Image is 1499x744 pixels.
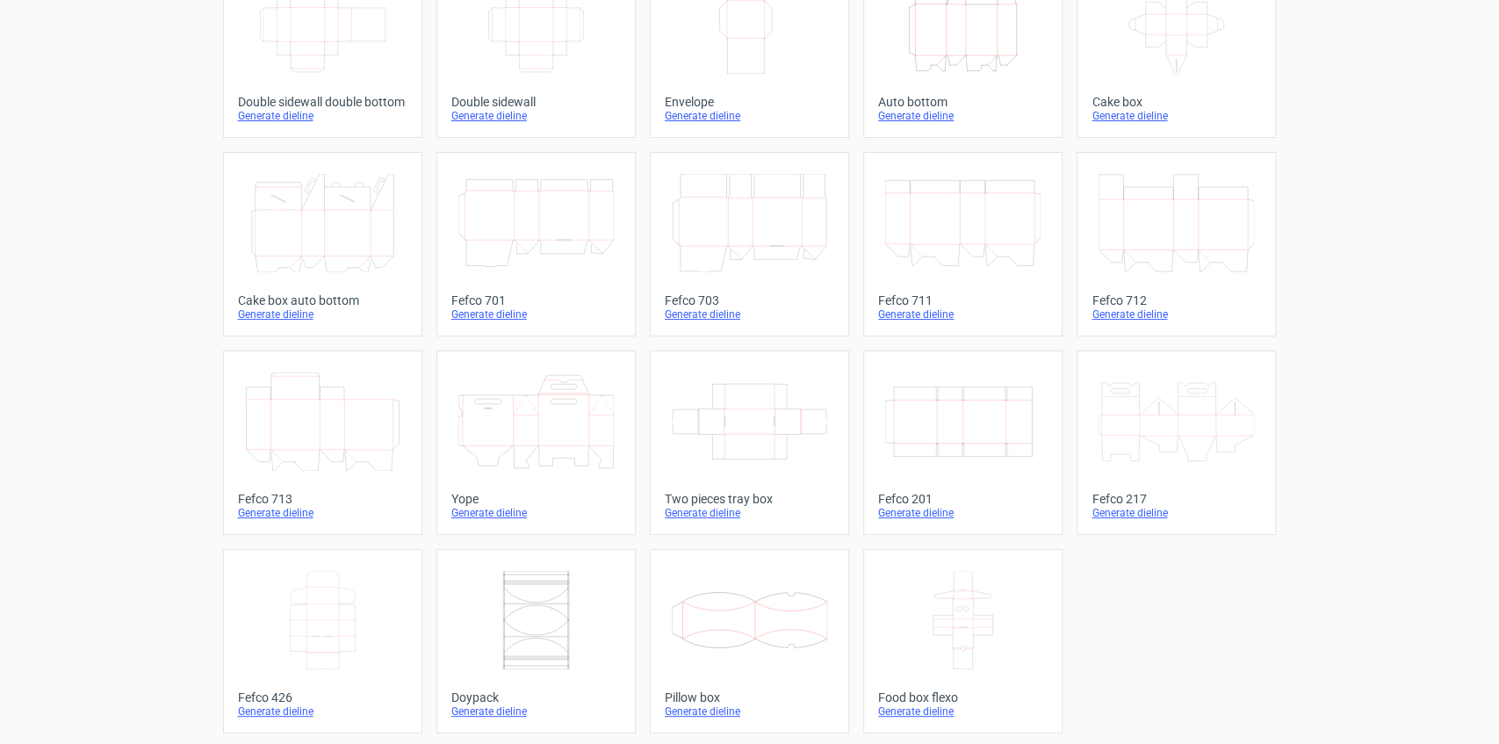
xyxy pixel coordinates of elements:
[238,690,407,704] div: Fefco 426
[238,109,407,123] div: Generate dieline
[238,506,407,520] div: Generate dieline
[1077,152,1276,336] a: Fefco 712Generate dieline
[238,95,407,109] div: Double sidewall double bottom
[436,350,636,535] a: YopeGenerate dieline
[238,492,407,506] div: Fefco 713
[436,549,636,733] a: DoypackGenerate dieline
[1092,307,1261,321] div: Generate dieline
[451,95,621,109] div: Double sidewall
[665,704,834,719] div: Generate dieline
[223,152,422,336] a: Cake box auto bottomGenerate dieline
[665,307,834,321] div: Generate dieline
[665,293,834,307] div: Fefco 703
[238,307,407,321] div: Generate dieline
[451,492,621,506] div: Yope
[863,549,1063,733] a: Food box flexoGenerate dieline
[238,293,407,307] div: Cake box auto bottom
[238,704,407,719] div: Generate dieline
[1092,95,1261,109] div: Cake box
[1092,109,1261,123] div: Generate dieline
[863,152,1063,336] a: Fefco 711Generate dieline
[863,350,1063,535] a: Fefco 201Generate dieline
[650,152,849,336] a: Fefco 703Generate dieline
[223,549,422,733] a: Fefco 426Generate dieline
[223,350,422,535] a: Fefco 713Generate dieline
[650,350,849,535] a: Two pieces tray boxGenerate dieline
[451,293,621,307] div: Fefco 701
[878,307,1048,321] div: Generate dieline
[650,549,849,733] a: Pillow boxGenerate dieline
[878,293,1048,307] div: Fefco 711
[665,95,834,109] div: Envelope
[1092,492,1261,506] div: Fefco 217
[878,506,1048,520] div: Generate dieline
[436,152,636,336] a: Fefco 701Generate dieline
[451,690,621,704] div: Doypack
[878,492,1048,506] div: Fefco 201
[665,690,834,704] div: Pillow box
[1092,506,1261,520] div: Generate dieline
[665,506,834,520] div: Generate dieline
[665,492,834,506] div: Two pieces tray box
[878,704,1048,719] div: Generate dieline
[878,690,1048,704] div: Food box flexo
[451,109,621,123] div: Generate dieline
[1077,350,1276,535] a: Fefco 217Generate dieline
[1092,293,1261,307] div: Fefco 712
[665,109,834,123] div: Generate dieline
[878,95,1048,109] div: Auto bottom
[451,307,621,321] div: Generate dieline
[451,506,621,520] div: Generate dieline
[878,109,1048,123] div: Generate dieline
[451,704,621,719] div: Generate dieline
